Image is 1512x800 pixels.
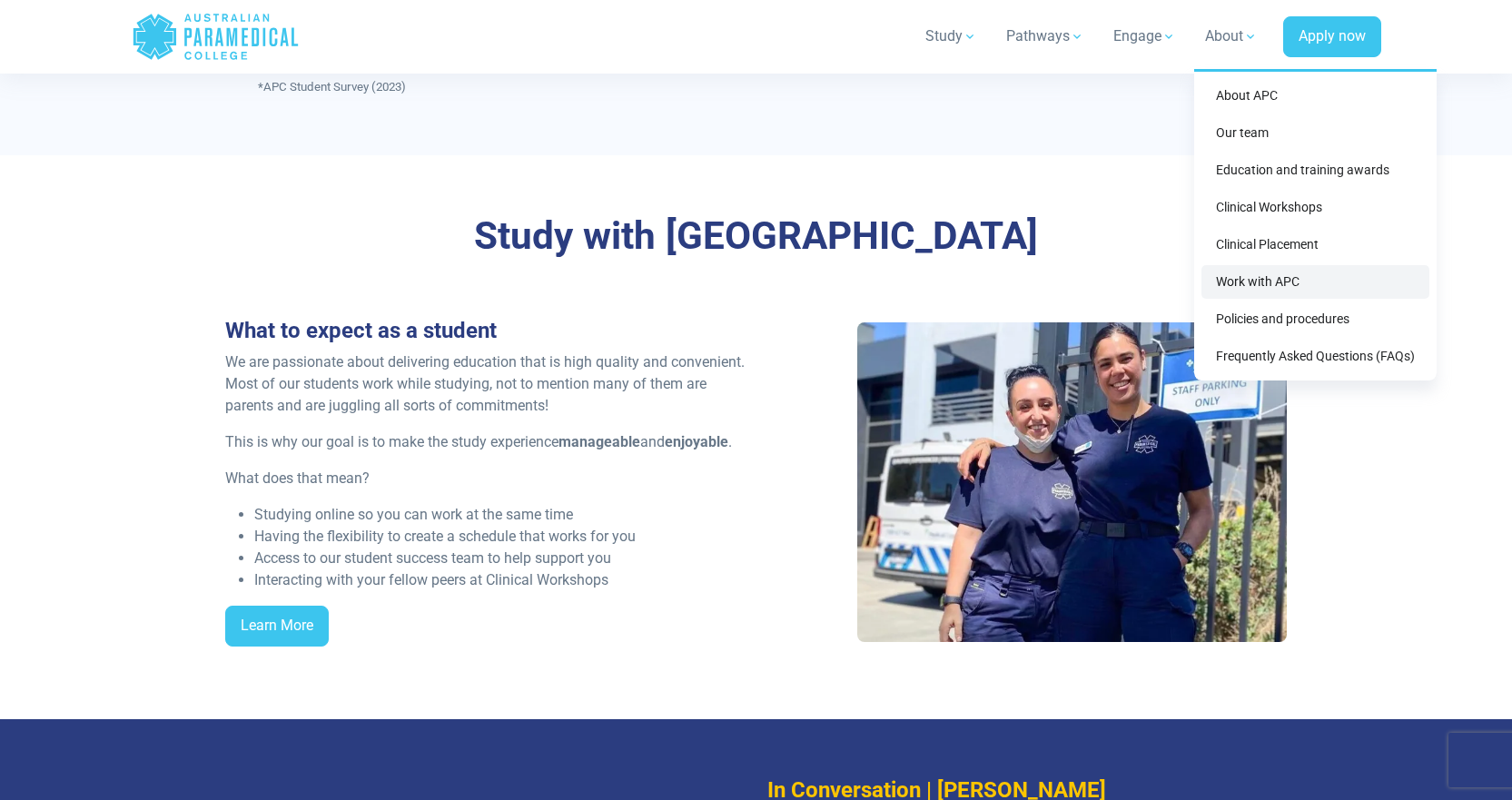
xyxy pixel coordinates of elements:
[1201,265,1429,299] a: Work with APC
[254,504,746,526] li: Studying online so you can work at the same time
[1201,340,1429,373] a: Frequently Asked Questions (FAQs)
[225,351,746,417] p: We are passionate about delivering education that is high quality and convenient. Most of our stu...
[254,526,746,548] li: Having the flexibility to create a schedule that works for you
[1201,153,1429,187] a: Education and training awards
[1194,69,1437,380] div: About
[995,11,1095,62] a: Pathways
[254,569,746,591] li: Interacting with your fellow peers at Clinical Workshops
[1201,302,1429,336] a: Policies and procedures
[1201,191,1429,224] a: Clinical Workshops
[1201,116,1429,150] a: Our team
[225,431,746,453] p: This is why our goal is to make the study experience and .
[258,80,406,94] span: *APC Student Survey (2023)
[1201,228,1429,262] a: Clinical Placement
[225,213,1288,260] h3: Study with [GEOGRAPHIC_DATA]
[665,433,728,450] strong: enjoyable
[225,606,329,647] a: Learn More
[1283,16,1381,58] a: Apply now
[1102,11,1187,62] a: Engage
[1194,11,1269,62] a: About
[225,318,746,344] h3: What to expect as a student
[914,11,988,62] a: Study
[254,548,746,569] li: Access to our student success team to help support you
[225,468,746,489] p: What does that mean?
[558,433,640,450] strong: manageable
[132,7,300,66] a: Australian Paramedical College
[1201,79,1429,113] a: About APC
